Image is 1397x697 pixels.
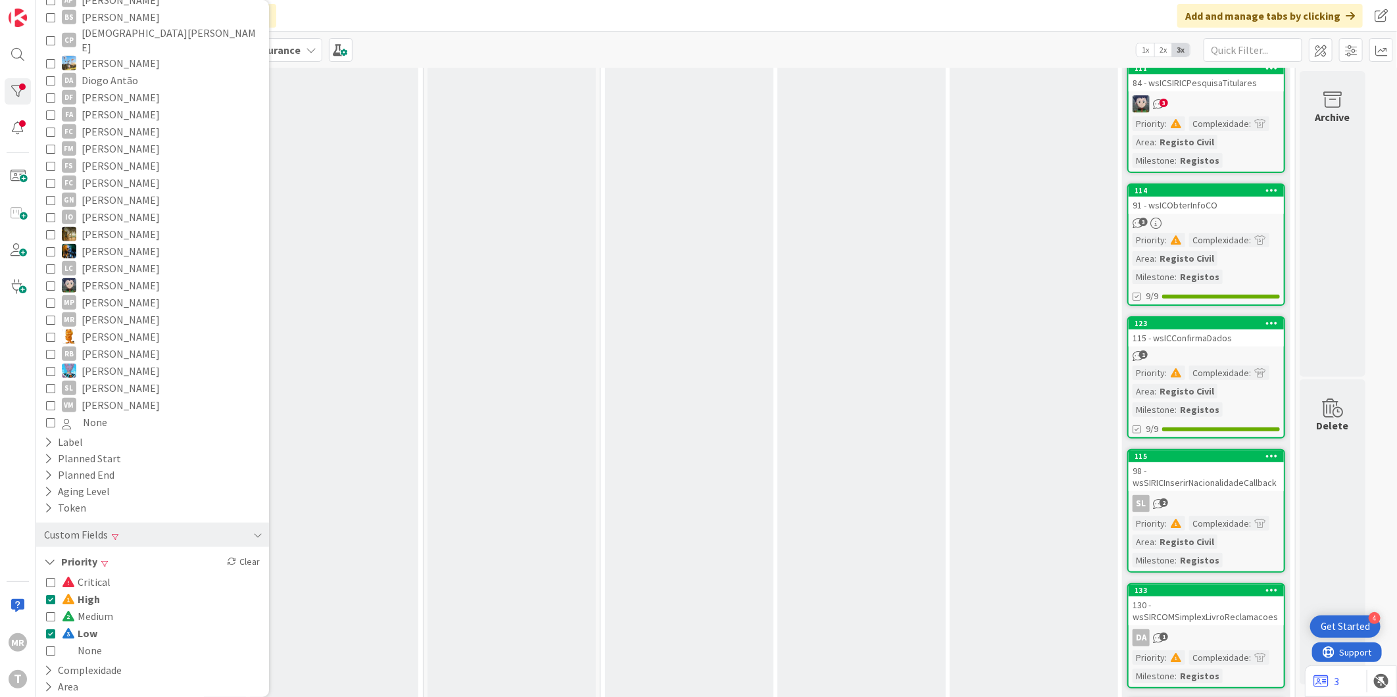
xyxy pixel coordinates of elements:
[1135,319,1284,328] div: 123
[46,123,259,140] button: FC [PERSON_NAME]
[62,90,76,105] div: DF
[46,642,102,659] button: None
[1177,402,1223,417] div: Registos
[62,381,76,395] div: SL
[1129,74,1284,91] div: 84 - wsICSIRICPesquisaTitulares
[82,89,160,106] span: [PERSON_NAME]
[62,278,76,293] img: LS
[1154,251,1156,266] span: :
[1129,185,1284,197] div: 114
[82,140,160,157] span: [PERSON_NAME]
[1175,553,1177,567] span: :
[1129,185,1284,214] div: 11491 - wsICObterInfoCO
[1177,669,1223,683] div: Registos
[1133,251,1154,266] div: Area
[46,397,259,414] button: VM [PERSON_NAME]
[46,345,259,362] button: RB [PERSON_NAME]
[1165,116,1167,131] span: :
[1133,233,1165,247] div: Priority
[62,56,76,70] img: DG
[1154,135,1156,149] span: :
[1129,318,1284,329] div: 123
[1160,99,1168,107] span: 3
[46,191,259,208] button: GN [PERSON_NAME]
[1133,95,1150,112] img: LS
[1133,669,1175,683] div: Milestone
[62,176,76,190] div: FC
[82,191,160,208] span: [PERSON_NAME]
[46,414,259,431] button: None
[1249,116,1251,131] span: :
[82,26,259,55] span: [DEMOGRAPHIC_DATA][PERSON_NAME]
[1249,516,1251,531] span: :
[62,73,76,87] div: DA
[1175,153,1177,168] span: :
[62,329,76,344] img: RL
[1129,585,1284,596] div: 133
[1127,183,1285,306] a: 11491 - wsICObterInfoCOPriority:Complexidade:Area:Registo CivilMilestone:Registos9/9
[1129,62,1284,91] div: 11184 - wsICSIRICPesquisaTitulares
[62,227,76,241] img: JC
[1249,233,1251,247] span: :
[82,106,160,123] span: [PERSON_NAME]
[62,625,97,642] span: Low
[1129,95,1284,112] div: LS
[1177,270,1223,284] div: Registos
[1175,270,1177,284] span: :
[9,633,27,652] div: MR
[1317,418,1349,433] div: Delete
[62,608,113,625] span: Medium
[46,26,259,55] button: CP [DEMOGRAPHIC_DATA][PERSON_NAME]
[46,590,100,608] button: High
[46,328,259,345] button: RL [PERSON_NAME]
[46,55,259,72] button: DG [PERSON_NAME]
[1310,615,1381,638] div: Open Get Started checklist, remaining modules: 4
[82,123,160,140] span: [PERSON_NAME]
[1129,462,1284,491] div: 98 - wsSIRICInserirNacionalidadeCallback
[1129,629,1284,646] div: DA
[82,157,160,174] span: [PERSON_NAME]
[1189,116,1249,131] div: Complexidade
[1172,43,1190,57] span: 3x
[1146,289,1158,303] span: 9/9
[62,312,76,327] div: MR
[62,244,76,258] img: JC
[43,679,80,695] button: Area
[1315,109,1350,125] div: Archive
[82,243,160,260] span: [PERSON_NAME]
[82,345,160,362] span: [PERSON_NAME]
[1127,61,1285,173] a: 11184 - wsICSIRICPesquisaTitularesLSPriority:Complexidade:Area:Registo CivilMilestone:Registos
[1156,384,1217,398] div: Registo Civil
[46,89,259,106] button: DF [PERSON_NAME]
[1133,516,1165,531] div: Priority
[62,210,76,224] div: IO
[1129,585,1284,625] div: 133130 - wsSIRCOMSimplexLivroReclamacoes
[1313,673,1339,689] a: 3
[1156,535,1217,549] div: Registo Civil
[1160,498,1168,507] span: 2
[1133,153,1175,168] div: Milestone
[46,140,259,157] button: FM [PERSON_NAME]
[82,208,160,226] span: [PERSON_NAME]
[1165,650,1167,665] span: :
[1249,650,1251,665] span: :
[1177,153,1223,168] div: Registos
[1133,116,1165,131] div: Priority
[1133,135,1154,149] div: Area
[62,141,76,156] div: FM
[1129,596,1284,625] div: 130 - wsSIRCOMSimplexLivroReclamacoes
[9,9,27,27] img: Visit kanbanzone.com
[46,208,259,226] button: IO [PERSON_NAME]
[1129,329,1284,347] div: 115 - wsICConfirmaDados
[224,554,262,570] div: Clear
[1133,629,1150,646] div: DA
[1133,650,1165,665] div: Priority
[1165,516,1167,531] span: :
[28,2,60,18] span: Support
[43,500,87,516] div: Token
[1177,553,1223,567] div: Registos
[46,573,110,590] button: Critical
[1127,316,1285,439] a: 123115 - wsICConfirmaDadosPriority:Complexidade:Area:Registo CivilMilestone:Registos9/9
[1129,318,1284,347] div: 123115 - wsICConfirmaDados
[46,625,97,642] button: Low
